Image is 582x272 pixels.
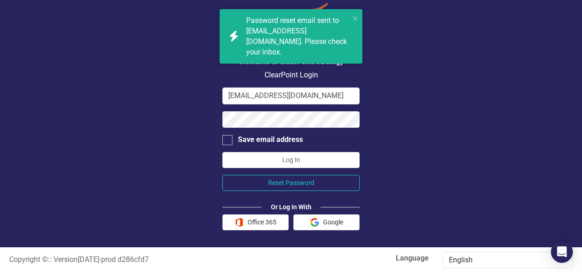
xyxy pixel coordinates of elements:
[2,255,291,265] div: :: Version [DATE] - prod d286cfd7
[551,241,573,263] div: Open Intercom Messenger
[9,255,48,264] span: Copyright ©
[222,175,360,191] button: Reset Password
[235,218,243,227] img: Office 365
[222,70,360,81] p: ClearPoint Login
[222,87,360,104] input: Email Address
[246,16,350,57] div: Password reset email sent to [EMAIL_ADDRESS][DOMAIN_NAME]. Please check your inbox.
[222,152,360,168] button: Log In
[449,255,557,266] div: English
[222,214,289,230] button: Office 365
[298,253,429,264] label: Language
[352,13,359,23] button: close
[262,202,321,212] div: Or Log In With
[293,214,360,230] button: Google
[310,218,319,227] img: Google
[238,135,303,145] div: Save email address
